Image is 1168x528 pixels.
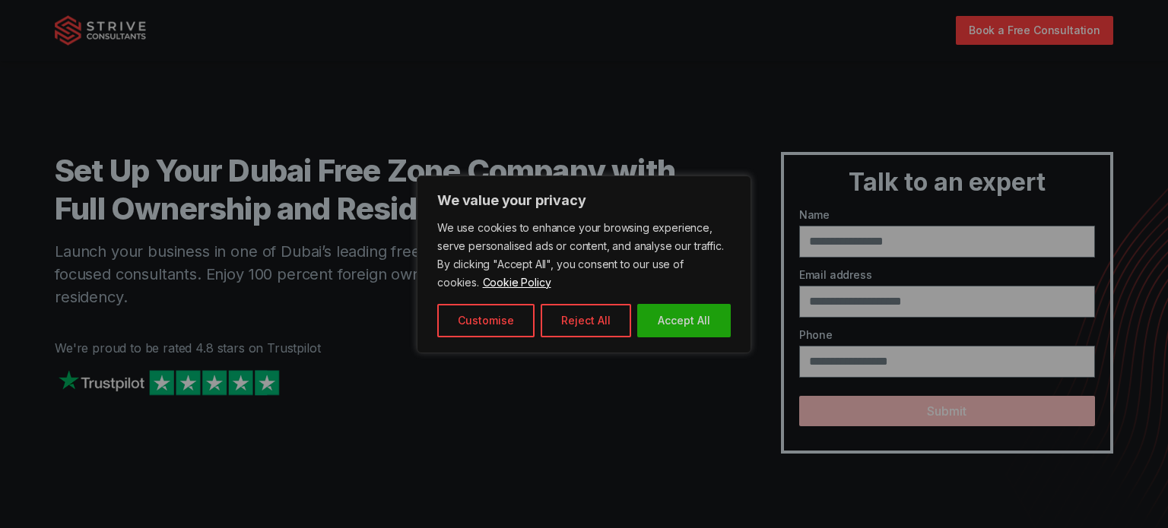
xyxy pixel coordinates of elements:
button: Reject All [541,304,631,337]
div: We value your privacy [417,175,751,353]
p: We value your privacy [437,191,731,210]
button: Customise [437,304,535,337]
p: We use cookies to enhance your browsing experience, serve personalised ads or content, and analys... [437,219,731,292]
a: Cookie Policy [482,275,552,289]
button: Accept All [637,304,731,337]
